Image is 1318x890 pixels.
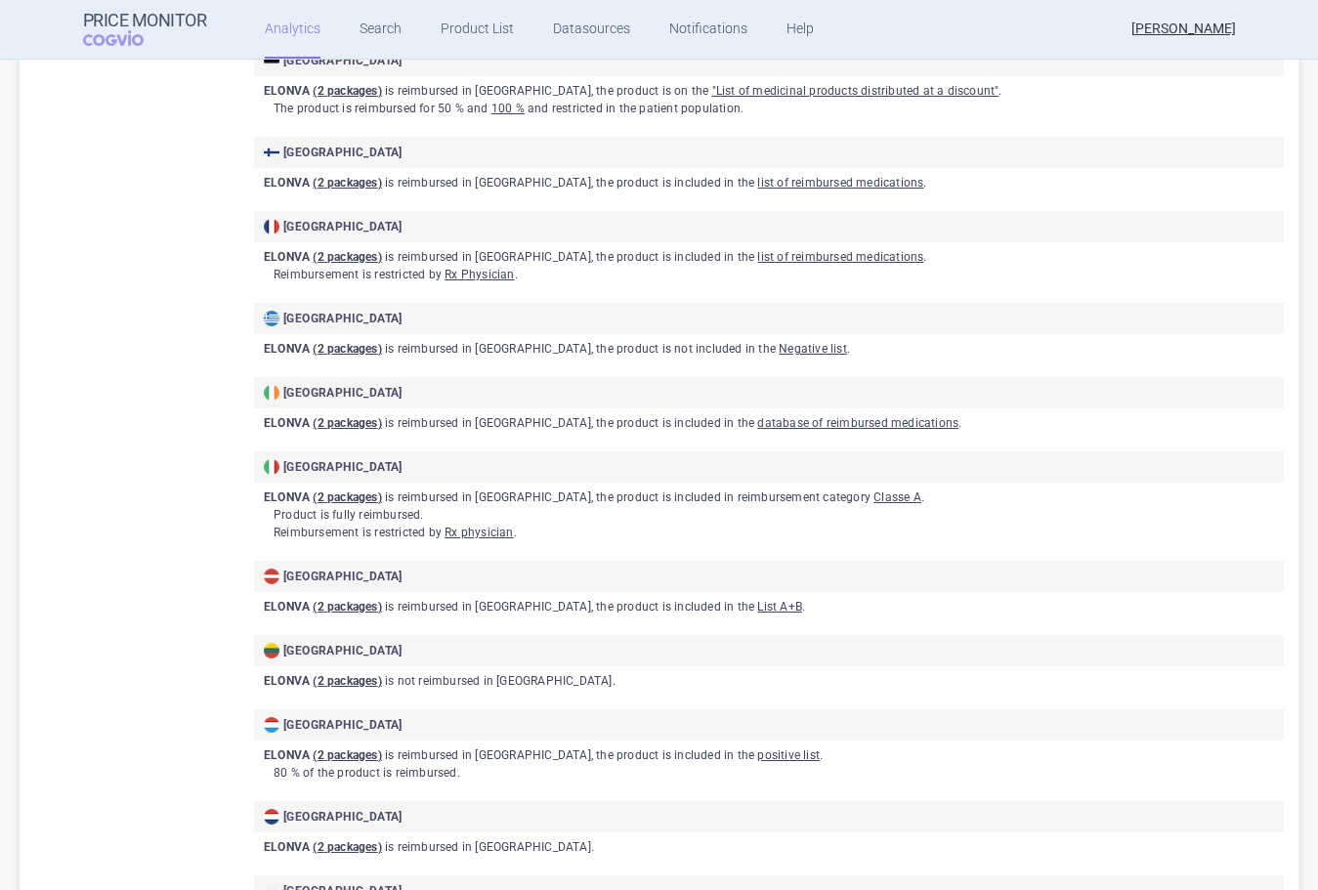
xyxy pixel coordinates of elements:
[264,82,1284,100] p: is reimbursed in [GEOGRAPHIC_DATA] , the product is on the .
[264,145,279,160] img: Finland
[757,250,923,264] u: list of reimbursed medications
[313,674,381,688] u: ( 2 packages )
[313,342,381,356] u: ( 2 packages )
[264,219,1274,234] div: [GEOGRAPHIC_DATA]
[264,748,382,762] strong: ELONVA
[757,748,820,762] u: positive list
[264,598,1284,615] p: is reimbursed in [GEOGRAPHIC_DATA] , the product is included in the .
[264,674,382,688] strong: ELONVA
[873,490,921,504] u: Classe A
[264,53,1274,68] div: [GEOGRAPHIC_DATA]
[264,717,279,733] img: Luxembourg
[491,102,525,115] u: 100 %
[264,145,1274,160] div: [GEOGRAPHIC_DATA]
[264,840,382,854] strong: ELONVA
[264,838,1284,856] p: is reimbursed in [GEOGRAPHIC_DATA] .
[757,176,923,190] u: list of reimbursed medications
[83,30,171,46] span: COGVIO
[313,600,381,614] u: ( 2 packages )
[264,250,382,264] strong: ELONVA
[313,176,381,190] u: ( 2 packages )
[264,84,382,98] strong: ELONVA
[779,342,847,356] u: Negative list
[264,569,279,584] img: Latvia
[274,764,1284,782] p: 80 % of the product is reimbursed .
[264,53,279,68] img: Estonia
[83,11,207,48] a: Price MonitorCOGVIO
[264,385,1274,401] div: [GEOGRAPHIC_DATA]
[445,526,513,539] u: Rx physician
[264,717,1274,733] div: [GEOGRAPHIC_DATA]
[264,643,279,658] img: Lithuania
[264,385,279,401] img: Ireland
[313,840,381,854] u: ( 2 packages )
[712,84,999,98] u: "List of medicinal products distributed at a discount"
[274,506,1284,524] p: Product is fully reimbursed .
[264,219,279,234] img: France
[264,809,1274,825] div: [GEOGRAPHIC_DATA]
[264,174,1284,191] p: is reimbursed in [GEOGRAPHIC_DATA] , the product is included in the .
[264,746,1284,764] p: is reimbursed in [GEOGRAPHIC_DATA] , the product is included in the .
[264,311,279,326] img: Greece
[313,84,381,98] u: ( 2 packages )
[264,569,1274,584] div: [GEOGRAPHIC_DATA]
[264,248,1284,266] p: is reimbursed in [GEOGRAPHIC_DATA] , the product is included in the .
[264,459,1274,475] div: [GEOGRAPHIC_DATA]
[264,809,279,825] img: Netherlands
[264,414,1284,432] p: is reimbursed in [GEOGRAPHIC_DATA] , the product is included in the .
[264,672,1284,690] p: is not reimbursed in [GEOGRAPHIC_DATA] .
[264,416,382,430] strong: ELONVA
[83,11,207,30] strong: Price Monitor
[274,266,1284,283] p: Reimbursement is restricted by .
[264,643,1274,658] div: [GEOGRAPHIC_DATA]
[445,268,514,281] u: Rx Physician
[264,176,382,190] strong: ELONVA
[313,416,381,430] u: ( 2 packages )
[264,488,1284,506] p: is reimbursed in [GEOGRAPHIC_DATA] , the product is included in reimbursement category .
[264,340,1284,358] p: is reimbursed in [GEOGRAPHIC_DATA] , the product is not included in the .
[313,748,381,762] u: ( 2 packages )
[264,600,382,614] strong: ELONVA
[757,600,802,614] u: List A+B
[274,524,1284,541] p: Reimbursement is restricted by .
[313,250,381,264] u: ( 2 packages )
[313,490,381,504] u: ( 2 packages )
[264,311,1274,326] div: [GEOGRAPHIC_DATA]
[757,416,958,430] u: database of reimbursed medications
[274,100,1284,117] p: The product is reimbursed for 50 % and and restricted in the patient population .
[264,342,382,356] strong: ELONVA
[264,490,382,504] strong: ELONVA
[264,459,279,475] img: Italy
